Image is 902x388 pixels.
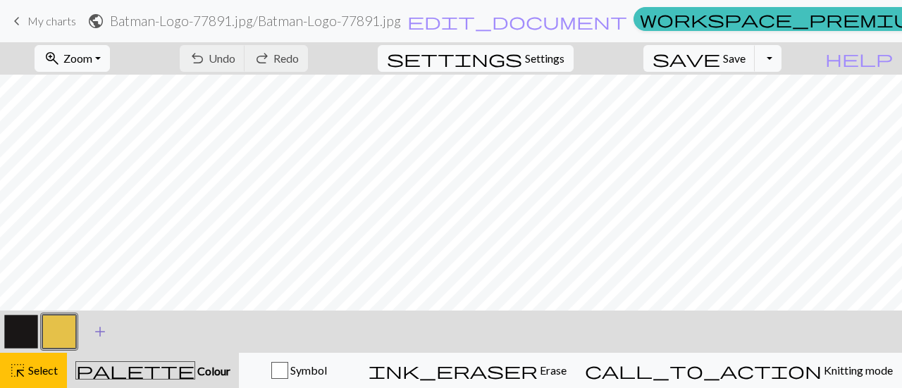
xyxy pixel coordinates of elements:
button: Colour [67,353,239,388]
button: Save [643,45,755,72]
span: highlight_alt [9,361,26,380]
span: My charts [27,14,76,27]
span: palette [76,361,194,380]
span: keyboard_arrow_left [8,11,25,31]
span: edit_document [407,11,627,31]
span: Zoom [63,51,92,65]
h2: Batman-Logo-77891.jpg / Batman-Logo-77891.jpg [110,13,401,29]
span: Erase [538,363,567,377]
span: Save [723,51,746,65]
span: ink_eraser [369,361,538,380]
button: Erase [359,353,576,388]
button: Zoom [35,45,110,72]
button: Knitting mode [576,353,902,388]
span: Settings [525,50,564,67]
i: Settings [387,50,522,67]
span: call_to_action [585,361,822,380]
span: zoom_in [44,49,61,68]
span: add [92,322,109,342]
span: Select [26,363,58,377]
span: Symbol [288,363,327,377]
a: My charts [8,9,76,33]
button: SettingsSettings [378,45,574,72]
span: Knitting mode [822,363,893,377]
span: Colour [195,364,230,377]
span: save [653,49,720,68]
span: help [825,49,893,68]
button: Symbol [239,353,359,388]
span: public [87,11,104,31]
span: settings [387,49,522,68]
